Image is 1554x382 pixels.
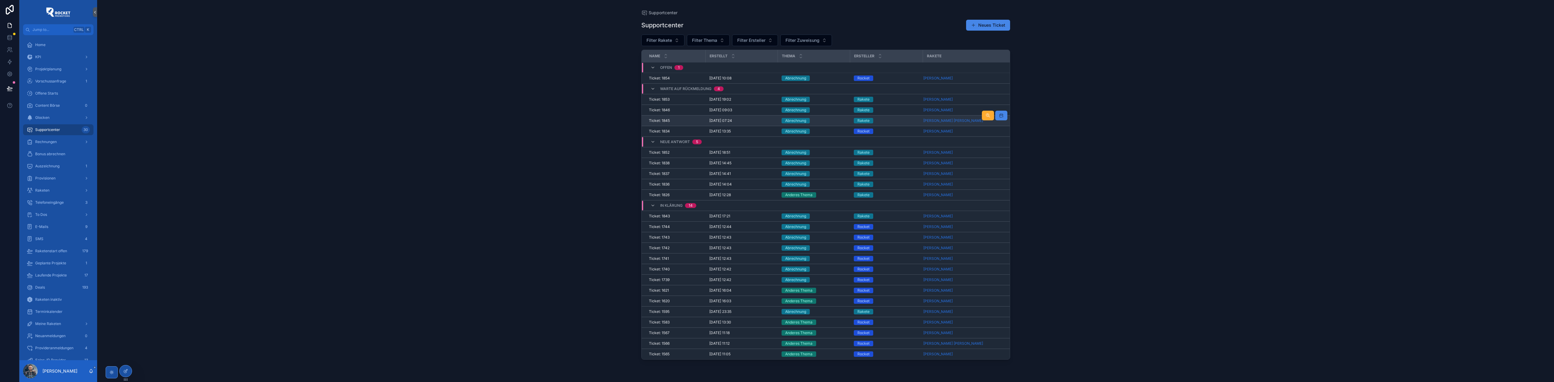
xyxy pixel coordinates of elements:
[35,176,56,181] span: Provisionen
[709,224,731,229] span: [DATE] 12:44
[923,288,953,293] a: [PERSON_NAME]
[709,299,774,303] a: [DATE] 16:03
[646,37,672,43] span: Filter Rakete
[923,97,953,102] span: [PERSON_NAME]
[23,136,93,147] a: Rechnungen
[782,150,847,155] a: Abrechnung
[649,224,702,229] a: Ticket: 1744
[23,88,93,99] a: Offene Starts
[709,309,774,314] a: [DATE] 23:35
[649,246,702,250] a: Ticket: 1742
[854,235,919,240] a: Rocket
[854,107,919,113] a: Rakete
[709,76,774,81] a: [DATE] 10:08
[923,309,953,314] span: [PERSON_NAME]
[923,214,953,219] a: [PERSON_NAME]
[782,160,847,166] a: Abrechnung
[709,182,732,187] span: [DATE] 14:04
[35,103,60,108] span: Content Börse
[854,277,919,283] a: Rocket
[857,235,870,240] div: Rocket
[732,35,778,46] button: Select Button
[854,192,919,198] a: Rakete
[923,150,1007,155] a: [PERSON_NAME]
[649,129,702,134] a: Ticket: 1834
[854,129,919,134] a: Rocket
[923,299,953,303] a: [PERSON_NAME]
[23,294,93,305] a: Raketen inaktiv
[923,76,953,81] span: [PERSON_NAME]
[23,306,93,317] a: Terminkalender
[649,214,702,219] a: Ticket: 1843
[649,150,670,155] span: Ticket: 1852
[923,118,983,123] span: [PERSON_NAME] [PERSON_NAME]
[709,277,731,282] span: [DATE] 12:42
[854,245,919,251] a: Rocket
[23,270,93,281] a: Laufende Projekte17
[785,107,806,113] div: Abrechnung
[35,139,57,144] span: Rechnungen
[854,298,919,304] a: Rocket
[83,223,90,230] div: 9
[649,182,702,187] a: Ticket: 1836
[782,235,847,240] a: Abrechnung
[23,24,93,35] button: Jump to...CtrlK
[785,277,806,283] div: Abrechnung
[23,221,93,232] a: E-Mails9
[709,182,774,187] a: [DATE] 14:04
[19,35,97,360] div: scrollable content
[649,129,670,134] span: Ticket: 1834
[35,309,63,314] span: Terminkalender
[35,42,46,47] span: Home
[857,107,870,113] div: Rakete
[649,309,670,314] span: Ticket: 1595
[923,309,1007,314] a: [PERSON_NAME]
[35,249,67,253] span: Raketenstart offen
[923,129,1007,134] a: [PERSON_NAME]
[709,171,731,176] span: [DATE] 14:41
[782,129,847,134] a: Abrechnung
[709,288,731,293] span: [DATE] 16:04
[709,118,774,123] a: [DATE] 07:24
[923,108,1007,112] a: [PERSON_NAME]
[649,277,670,282] span: Ticket: 1739
[785,288,813,293] div: Anderes Thema
[854,256,919,261] a: Rocket
[923,161,1007,166] a: [PERSON_NAME]
[966,20,1010,31] button: Neues Ticket
[709,235,774,240] a: [DATE] 12:43
[23,149,93,159] a: Bonus abrechnen
[649,76,702,81] a: Ticket: 1854
[782,277,847,283] a: Abrechnung
[709,277,774,282] a: [DATE] 12:42
[857,160,870,166] div: Rakete
[649,171,702,176] a: Ticket: 1837
[857,309,870,314] div: Rakete
[709,256,731,261] span: [DATE] 12:43
[785,171,806,176] div: Abrechnung
[23,124,93,135] a: Supportcenter30
[923,235,953,240] a: [PERSON_NAME]
[923,171,953,176] span: [PERSON_NAME]
[35,188,49,193] span: Raketen
[35,224,48,229] span: E-Mails
[923,193,953,197] span: [PERSON_NAME]
[923,277,953,282] span: [PERSON_NAME]
[782,266,847,272] a: Abrechnung
[649,193,702,197] a: Ticket: 1826
[785,256,806,261] div: Abrechnung
[23,185,93,196] a: Raketen
[23,39,93,50] a: Home
[709,161,774,166] a: [DATE] 14:45
[35,164,59,169] span: Auszeichnung
[923,161,953,166] a: [PERSON_NAME]
[709,235,731,240] span: [DATE] 12:43
[785,182,806,187] div: Abrechnung
[923,246,953,250] a: [PERSON_NAME]
[23,52,93,62] a: KPI
[785,266,806,272] div: Abrechnung
[709,246,731,250] span: [DATE] 12:43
